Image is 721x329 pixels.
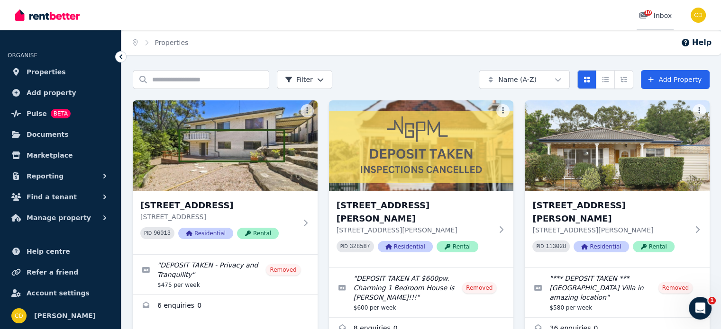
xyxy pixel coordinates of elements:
span: Marketplace [27,150,73,161]
button: Name (A-Z) [479,70,570,89]
a: Properties [8,62,113,81]
small: PID [536,244,544,249]
a: 1/1A Neptune Street, Padstow[STREET_ADDRESS][STREET_ADDRESS]PID 96013ResidentialRental [133,100,318,254]
span: Residential [378,241,433,252]
span: Help centre [27,246,70,257]
a: Edit listing: DEPOSIT TAKEN AT $600pw. Charming 1 Bedroom House is Lilyfield!!! [329,268,514,317]
button: More options [693,104,706,117]
p: [STREET_ADDRESS][PERSON_NAME] [532,225,689,235]
img: 1/2 Eric Street, Lilyfield [329,100,514,191]
code: 113028 [546,243,566,250]
img: 1/1A Neptune Street, Padstow [133,100,318,191]
span: ORGANISE [8,52,37,59]
span: Reporting [27,170,64,182]
img: Chris Dimitropoulos [691,8,706,23]
a: Marketplace [8,146,113,165]
span: Residential [574,241,629,252]
h3: [STREET_ADDRESS] [140,199,297,212]
img: RentBetter [15,8,80,22]
nav: Breadcrumb [121,30,200,55]
span: 1 [708,297,716,304]
span: Add property [27,87,76,98]
a: Add Property [641,70,710,89]
div: View options [577,70,633,89]
a: Edit listing: DEPOSIT TAKEN - Privacy and Tranquility [133,255,318,294]
span: Refer a friend [27,267,78,278]
div: Inbox [639,11,672,20]
button: More options [301,104,314,117]
span: Rental [633,241,675,252]
small: PID [144,231,152,236]
span: Manage property [27,212,91,223]
button: Manage property [8,208,113,227]
iframe: Intercom live chat [689,297,712,320]
small: PID [340,244,348,249]
a: Edit listing: *** DEPOSIT TAKEN *** Unique Bayside Villa in amazing location [525,268,710,317]
button: Compact list view [596,70,615,89]
span: Residential [178,228,233,239]
a: 1/5 Kings Road, Brighton-Le-Sands[STREET_ADDRESS][PERSON_NAME][STREET_ADDRESS][PERSON_NAME]PID 11... [525,100,710,267]
a: Help centre [8,242,113,261]
button: Expanded list view [614,70,633,89]
a: Properties [155,39,189,46]
a: Enquiries for 1/1A Neptune Street, Padstow [133,295,318,318]
button: Filter [277,70,332,89]
a: 1/2 Eric Street, Lilyfield[STREET_ADDRESS][PERSON_NAME][STREET_ADDRESS][PERSON_NAME]PID 328587Res... [329,100,514,267]
span: Account settings [27,287,90,299]
a: Refer a friend [8,263,113,282]
p: [STREET_ADDRESS][PERSON_NAME] [337,225,493,235]
span: Rental [437,241,478,252]
span: Name (A-Z) [498,75,537,84]
span: Filter [285,75,313,84]
a: Add property [8,83,113,102]
img: 1/5 Kings Road, Brighton-Le-Sands [525,100,710,191]
button: Reporting [8,167,113,186]
a: Documents [8,125,113,144]
span: [PERSON_NAME] [34,310,96,321]
button: Help [681,37,712,48]
span: Rental [237,228,279,239]
span: Documents [27,129,69,140]
button: Card view [577,70,596,89]
code: 328587 [350,243,370,250]
span: BETA [51,109,71,118]
h3: [STREET_ADDRESS][PERSON_NAME] [337,199,493,225]
span: Properties [27,66,66,78]
h3: [STREET_ADDRESS][PERSON_NAME] [532,199,689,225]
a: Account settings [8,284,113,302]
span: Find a tenant [27,191,77,203]
span: 10 [644,10,652,16]
span: Pulse [27,108,47,119]
button: Find a tenant [8,187,113,206]
a: PulseBETA [8,104,113,123]
img: Chris Dimitropoulos [11,308,27,323]
code: 96013 [154,230,171,237]
p: [STREET_ADDRESS] [140,212,297,222]
button: More options [496,104,510,117]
